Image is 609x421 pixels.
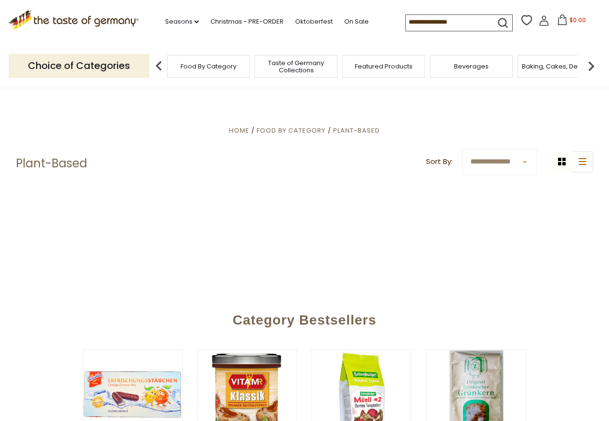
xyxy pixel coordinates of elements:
a: Plant-Based [333,126,380,135]
img: next arrow [582,56,601,76]
a: Home [229,126,249,135]
a: Christmas - PRE-ORDER [210,16,284,27]
a: Baking, Cakes, Desserts [522,63,596,70]
a: Seasons [165,16,199,27]
a: Food By Category [257,126,325,135]
label: Sort By: [426,156,453,168]
a: Food By Category [181,63,236,70]
p: Choice of Categories [9,54,149,78]
a: Oktoberfest [295,16,333,27]
a: Beverages [454,63,489,70]
a: On Sale [344,16,369,27]
img: previous arrow [149,56,168,76]
a: Featured Products [355,63,413,70]
a: Taste of Germany Collections [258,59,335,74]
div: Category Bestsellers [18,298,591,338]
h1: Plant-Based [16,156,87,171]
button: $0.00 [551,14,592,29]
span: $0.00 [570,16,586,24]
